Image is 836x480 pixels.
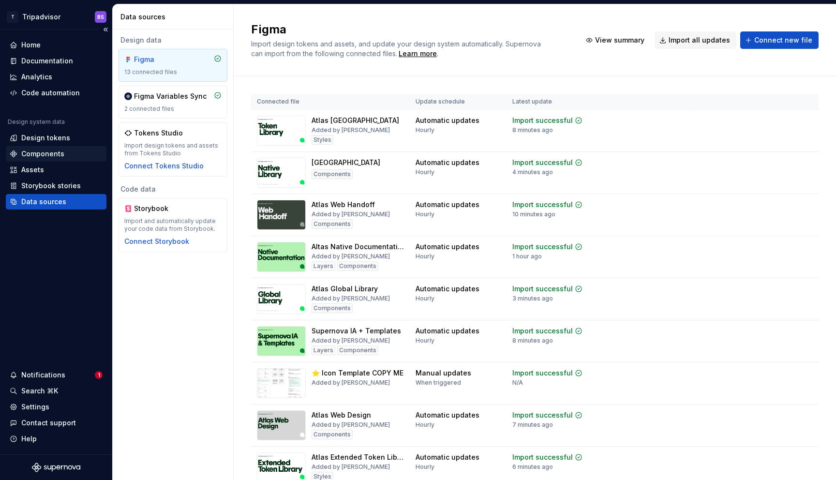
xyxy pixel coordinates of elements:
[735,171,795,185] button: Import updates
[124,105,222,113] div: 2 connected files
[416,126,434,134] div: Hourly
[312,284,378,294] div: Atlas Global Library
[21,418,76,428] div: Contact support
[748,159,791,166] span: View summary
[312,253,390,260] div: Added by [PERSON_NAME]
[6,37,106,53] a: Home
[512,368,573,378] div: Import successful
[134,91,207,101] div: Figma Variables Sync
[416,284,479,294] div: Automatic updates
[312,410,371,420] div: Atlas Web Design
[754,35,812,45] span: Connect new file
[312,379,390,387] div: Added by [PERSON_NAME]
[312,242,404,252] div: Altas Native Documentation
[6,194,106,210] a: Data sources
[735,466,795,480] button: Import updates
[119,35,227,45] div: Design data
[21,56,73,66] div: Documentation
[312,368,403,378] div: ⭐️ Icon Template COPY ME
[312,169,353,179] div: Components
[512,463,553,471] div: 6 minutes ago
[6,178,106,194] a: Storybook stories
[124,68,222,76] div: 13 connected files
[312,116,399,125] div: Atlas [GEOGRAPHIC_DATA]
[119,184,227,194] div: Code data
[32,463,80,472] a: Supernova Logo
[134,55,180,64] div: Figma
[21,88,80,98] div: Code automation
[735,340,795,353] button: Import updates
[512,452,573,462] div: Import successful
[6,383,106,399] button: Search ⌘K
[512,295,553,302] div: 3 minutes ago
[416,168,434,176] div: Hourly
[735,129,795,143] button: Import updates
[655,31,736,49] button: Import all updates
[21,133,70,143] div: Design tokens
[6,130,106,146] a: Design tokens
[735,156,795,169] button: View summary
[595,35,644,45] span: View summary
[21,370,65,380] div: Notifications
[512,284,573,294] div: Import successful
[95,371,103,379] span: 1
[747,216,791,224] div: Import updates
[312,219,353,229] div: Components
[397,50,438,58] span: .
[416,210,434,218] div: Hourly
[312,303,353,313] div: Components
[312,452,404,462] div: Atlas Extended Token Library
[512,379,523,387] div: N/A
[747,343,791,350] div: Import updates
[512,168,553,176] div: 4 minutes ago
[735,324,795,338] button: View summary
[312,421,390,429] div: Added by [PERSON_NAME]
[512,116,573,125] div: Import successful
[119,198,227,252] a: StorybookImport and automatically update your code data from Storybook.Connect Storybook
[735,255,795,269] button: Import updates
[416,242,479,252] div: Automatic updates
[120,12,229,22] div: Data sources
[134,128,183,138] div: Tokens Studio
[6,415,106,431] button: Contact support
[410,94,507,110] th: Update schedule
[124,237,189,246] button: Connect Storybook
[312,337,390,345] div: Added by [PERSON_NAME]
[6,367,106,383] button: Notifications1
[6,399,106,415] a: Settings
[416,295,434,302] div: Hourly
[740,31,819,49] button: Connect new file
[512,158,573,167] div: Import successful
[748,285,791,293] span: View summary
[416,410,479,420] div: Automatic updates
[416,379,461,387] div: When triggered
[251,94,410,110] th: Connected file
[748,453,791,461] span: View summary
[416,200,479,210] div: Automatic updates
[669,35,730,45] span: Import all updates
[6,431,106,447] button: Help
[251,40,543,58] span: Import design tokens and assets, and update your design system automatically. Supernova can impor...
[735,213,795,227] button: Import updates
[312,430,353,439] div: Components
[97,13,104,21] div: BS
[312,158,380,167] div: [GEOGRAPHIC_DATA]
[8,118,65,126] div: Design system data
[99,23,112,36] button: Collapse sidebar
[312,210,390,218] div: Added by [PERSON_NAME]
[416,326,479,336] div: Automatic updates
[735,114,795,127] button: View summary
[748,411,791,419] span: View summary
[312,295,390,302] div: Added by [PERSON_NAME]
[21,402,49,412] div: Settings
[512,337,553,345] div: 8 minutes ago
[747,469,791,477] div: Import updates
[399,49,437,59] a: Learn more
[6,69,106,85] a: Analytics
[312,345,335,355] div: Layers
[22,12,60,22] div: Tripadvisor
[21,149,64,159] div: Components
[748,201,791,209] span: View summary
[124,217,222,233] div: Import and automatically update your code data from Storybook.
[312,326,401,336] div: Supernova IA + Templates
